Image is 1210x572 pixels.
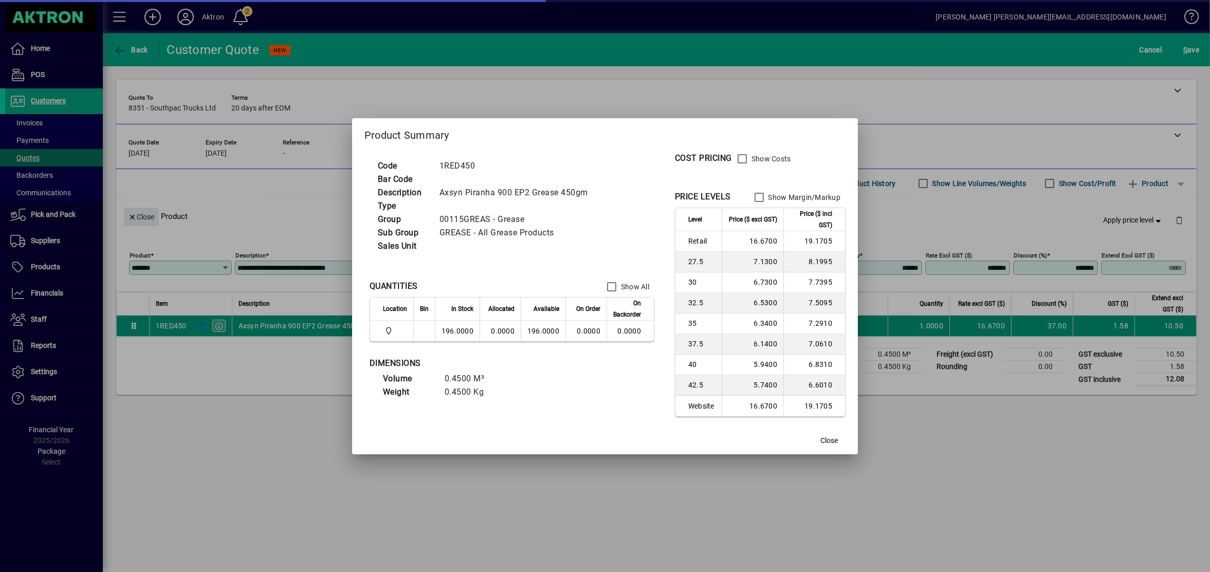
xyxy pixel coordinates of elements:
td: Bar Code [373,173,434,186]
span: Price ($ excl GST) [729,214,777,225]
span: 42.5 [688,380,716,390]
td: 5.7400 [722,375,783,396]
td: Type [373,199,434,213]
button: Close [813,432,846,450]
td: 7.5095 [783,293,845,313]
label: Show Margin/Markup [766,192,841,202]
span: 37.5 [688,339,716,349]
span: Available [534,303,559,315]
td: 5.9400 [722,355,783,375]
span: 32.5 [688,298,716,308]
td: 0.0000 [607,321,654,341]
span: Website [688,401,716,411]
span: 35 [688,318,716,328]
span: Price ($ incl GST) [790,208,832,231]
label: Show All [619,282,649,292]
td: Description [373,186,434,199]
td: Group [373,213,434,226]
label: Show Costs [749,154,791,164]
span: 0.0000 [577,327,601,335]
td: Sub Group [373,226,434,239]
td: 0.0000 [480,321,521,341]
td: 16.6700 [722,231,783,252]
td: 6.3400 [722,313,783,334]
span: In Stock [451,303,473,315]
span: 40 [688,359,716,370]
td: Code [373,159,434,173]
td: 19.1705 [783,231,845,252]
td: 0.4500 M³ [439,372,501,385]
td: 196.0000 [435,321,480,341]
td: 19.1705 [783,396,845,416]
span: 30 [688,277,716,287]
h2: Product Summary [352,118,858,148]
span: Level [688,214,702,225]
td: 00115GREAS - Grease [434,213,600,226]
td: 6.5300 [722,293,783,313]
td: Weight [378,385,439,399]
td: 1RED450 [434,159,600,173]
span: Close [820,435,838,446]
td: 7.7395 [783,272,845,293]
td: Axsyn Piranha 900 EP2 Grease 450gm [434,186,600,199]
td: 7.2910 [783,313,845,334]
td: Volume [378,372,439,385]
td: 6.1400 [722,334,783,355]
span: On Order [576,303,600,315]
td: 0.4500 Kg [439,385,501,399]
span: 27.5 [688,256,716,267]
td: 8.1995 [783,252,845,272]
td: 196.0000 [521,321,565,341]
span: On Backorder [613,298,641,320]
td: 16.6700 [722,396,783,416]
span: Location [383,303,407,315]
div: COST PRICING [675,152,732,164]
div: PRICE LEVELS [675,191,731,203]
td: 6.6010 [783,375,845,396]
div: QUANTITIES [370,280,418,292]
td: 7.1300 [722,252,783,272]
div: DIMENSIONS [370,357,627,370]
span: Retail [688,236,716,246]
td: Sales Unit [373,239,434,253]
td: GREASE - All Grease Products [434,226,600,239]
td: 6.8310 [783,355,845,375]
td: 6.7300 [722,272,783,293]
span: Bin [420,303,429,315]
td: 7.0610 [783,334,845,355]
span: Allocated [488,303,515,315]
